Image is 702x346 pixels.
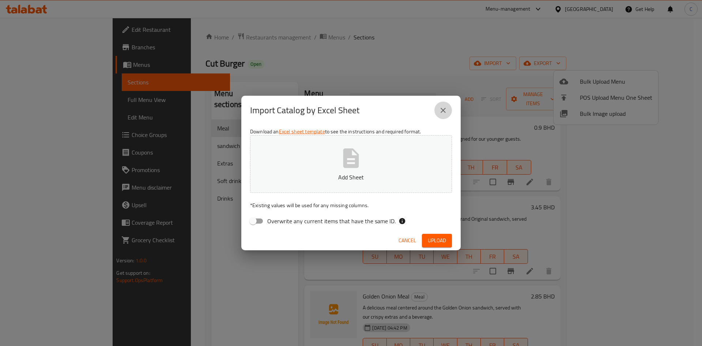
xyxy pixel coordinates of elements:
p: Existing values will be used for any missing columns. [250,202,452,209]
h2: Import Catalog by Excel Sheet [250,104,359,116]
svg: If the overwrite option isn't selected, then the items that match an existing ID will be ignored ... [399,217,406,225]
span: Overwrite any current items that have the same ID. [267,217,396,225]
button: Add Sheet [250,135,452,193]
span: Upload [428,236,446,245]
a: Excel sheet template [279,127,325,136]
button: Upload [422,234,452,247]
button: close [434,102,452,119]
span: Cancel [399,236,416,245]
div: Download an to see the instructions and required format. [241,125,461,231]
p: Add Sheet [261,173,441,182]
button: Cancel [396,234,419,247]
